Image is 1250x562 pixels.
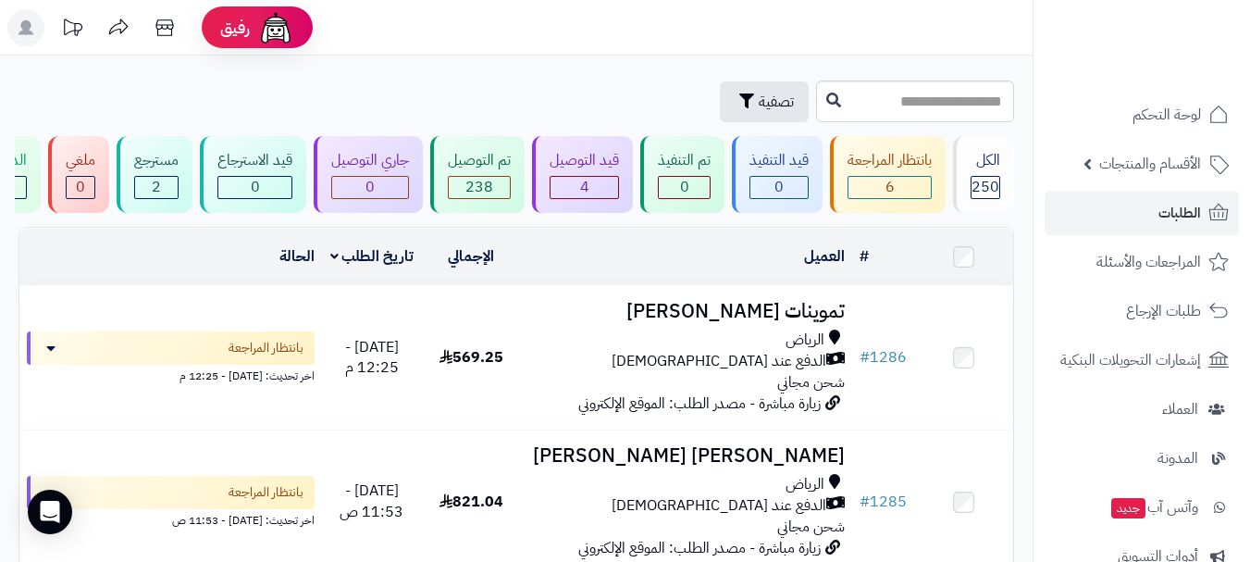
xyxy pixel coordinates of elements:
a: بانتظار المراجعة 6 [826,136,949,213]
a: #1286 [860,346,907,368]
img: logo-2.png [1124,49,1232,88]
span: الأقسام والمنتجات [1099,151,1201,177]
span: المراجعات والأسئلة [1096,249,1201,275]
img: ai-face.png [257,9,294,46]
span: زيارة مباشرة - مصدر الطلب: الموقع الإلكتروني [578,537,821,559]
div: مسترجع [134,150,179,171]
a: إشعارات التحويلات البنكية [1045,338,1239,382]
span: رفيق [220,17,250,39]
a: جاري التوصيل 0 [310,136,427,213]
span: بانتظار المراجعة [229,339,303,357]
h3: [PERSON_NAME] [PERSON_NAME] [528,445,845,467]
span: # [860,491,870,513]
span: 569.25 [439,346,503,368]
span: 2 [152,176,161,198]
a: الحالة [279,245,315,268]
div: جاري التوصيل [331,150,409,171]
div: الكل [971,150,1000,171]
div: 4 [551,177,618,198]
span: 6 [885,176,895,198]
span: 0 [680,176,689,198]
span: 238 [465,176,493,198]
a: وآتس آبجديد [1045,485,1239,530]
span: 250 [972,176,999,198]
a: قيد التوصيل 4 [528,136,637,213]
div: Open Intercom Messenger [28,490,72,534]
a: العملاء [1045,387,1239,431]
div: اخر تحديث: [DATE] - 12:25 م [27,365,315,384]
div: 0 [332,177,408,198]
div: 0 [659,177,710,198]
div: قيد التنفيذ [749,150,809,171]
span: 821.04 [439,491,503,513]
span: زيارة مباشرة - مصدر الطلب: الموقع الإلكتروني [578,393,821,415]
div: قيد التوصيل [550,150,619,171]
span: لوحة التحكم [1132,102,1201,128]
a: قيد الاسترجاع 0 [196,136,310,213]
span: الرياض [786,330,824,351]
a: المراجعات والأسئلة [1045,240,1239,284]
div: 6 [848,177,931,198]
div: 0 [218,177,291,198]
span: 0 [76,176,85,198]
a: لوحة التحكم [1045,93,1239,137]
button: تصفية [720,81,809,122]
span: وآتس آب [1109,494,1198,520]
span: 0 [251,176,260,198]
span: طلبات الإرجاع [1126,298,1201,324]
h3: تموينات [PERSON_NAME] [528,301,845,322]
div: اخر تحديث: [DATE] - 11:53 ص [27,509,315,529]
span: جديد [1111,498,1145,518]
span: 0 [365,176,375,198]
a: ملغي 0 [44,136,113,213]
a: طلبات الإرجاع [1045,289,1239,333]
div: 238 [449,177,510,198]
span: بانتظار المراجعة [229,483,303,502]
a: العميل [804,245,845,268]
span: [DATE] - 11:53 ص [340,480,403,523]
a: #1285 [860,491,907,513]
a: مسترجع 2 [113,136,196,213]
div: قيد الاسترجاع [217,150,292,171]
div: 0 [750,177,808,198]
span: تصفية [759,91,794,113]
a: تم التنفيذ 0 [637,136,728,213]
a: تم التوصيل 238 [427,136,528,213]
span: [DATE] - 12:25 م [345,336,399,380]
span: الدفع عند [DEMOGRAPHIC_DATA] [612,351,826,372]
span: الطلبات [1158,200,1201,226]
span: الدفع عند [DEMOGRAPHIC_DATA] [612,495,826,517]
a: قيد التنفيذ 0 [728,136,826,213]
span: المدونة [1157,445,1198,471]
div: تم التوصيل [448,150,511,171]
span: شحن مجاني [777,371,845,393]
span: شحن مجاني [777,516,845,538]
div: بانتظار المراجعة [848,150,932,171]
span: 4 [580,176,589,198]
div: 2 [135,177,178,198]
span: الرياض [786,474,824,495]
span: إشعارات التحويلات البنكية [1060,347,1201,373]
div: 0 [67,177,94,198]
a: الطلبات [1045,191,1239,235]
span: 0 [774,176,784,198]
div: ملغي [66,150,95,171]
a: تاريخ الطلب [330,245,415,268]
a: الكل250 [949,136,1018,213]
a: # [860,245,869,268]
a: تحديثات المنصة [49,9,95,51]
a: الإجمالي [448,245,494,268]
div: تم التنفيذ [658,150,711,171]
span: العملاء [1162,396,1198,422]
span: # [860,346,870,368]
a: المدونة [1045,436,1239,481]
